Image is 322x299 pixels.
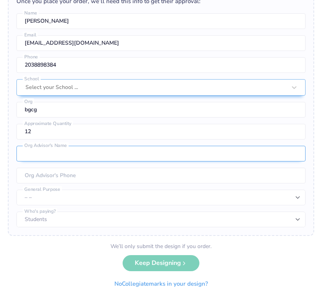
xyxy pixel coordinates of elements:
input: Email [16,35,306,51]
input: Org [16,102,306,118]
button: NoCollegiatemarks in your design? [108,276,215,292]
input: Name [16,13,306,29]
div: We’ll only submit the design if you order. [110,242,212,250]
input: Phone [16,57,306,73]
input: Org Advisor's Phone [16,168,306,183]
input: Approximate Quantity [16,124,306,140]
input: Org Advisor's Name [16,146,306,161]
